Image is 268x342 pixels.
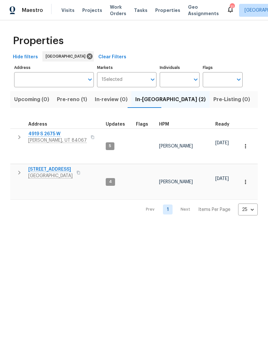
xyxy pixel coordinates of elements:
div: 25 [238,201,258,218]
span: Pre-reno (1) [57,95,87,104]
nav: Pagination Navigation [140,204,258,215]
label: Flags [203,66,243,70]
span: Address [28,122,47,127]
span: Projects [82,7,102,14]
span: [PERSON_NAME] [159,180,193,184]
button: Open [148,75,157,84]
div: 11 [230,4,234,10]
button: Open [234,75,243,84]
span: Work Orders [110,4,126,17]
span: Updates [106,122,125,127]
button: Hide filters [10,51,40,63]
label: Individuals [160,66,200,70]
span: Pre-Listing (0) [213,95,250,104]
span: [DATE] [215,176,229,181]
span: In-review (0) [95,95,128,104]
div: [GEOGRAPHIC_DATA] [42,51,94,62]
span: Tasks [134,8,147,13]
label: Markets [97,66,157,70]
span: Maestro [22,7,43,14]
span: Visits [61,7,75,14]
span: 4 [106,179,114,185]
span: [PERSON_NAME] [159,144,193,148]
span: [DATE] [215,141,229,145]
span: [GEOGRAPHIC_DATA] [46,53,88,60]
span: 5 [106,143,114,149]
label: Address [14,66,94,70]
span: Clear Filters [98,53,126,61]
span: Flags [136,122,148,127]
button: Open [85,75,94,84]
span: Geo Assignments [188,4,219,17]
button: Open [191,75,200,84]
span: Properties [13,38,64,44]
span: Ready [215,122,229,127]
span: 1 Selected [102,77,122,82]
a: Goto page 1 [163,204,173,214]
span: Upcoming (0) [14,95,49,104]
button: Clear Filters [96,51,129,63]
p: Items Per Page [198,206,230,213]
span: HPM [159,122,169,127]
div: Earliest renovation start date (first business day after COE or Checkout) [215,122,235,127]
span: Hide filters [13,53,38,61]
span: In-[GEOGRAPHIC_DATA] (2) [135,95,206,104]
span: Properties [155,7,180,14]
